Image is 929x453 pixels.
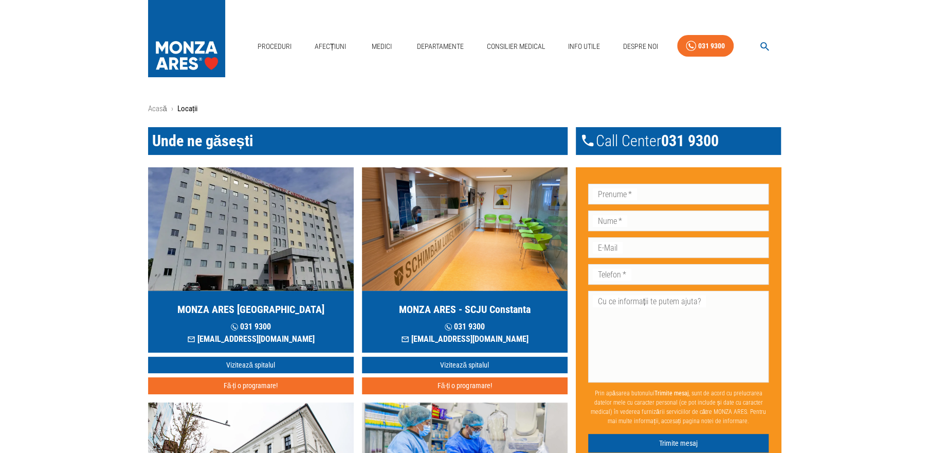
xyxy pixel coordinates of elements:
button: Fă-ți o programare! [362,377,568,394]
a: Despre Noi [619,36,662,57]
a: 031 9300 [677,35,734,57]
h5: MONZA ARES - SCJU Constanta [399,302,531,317]
nav: breadcrumb [148,103,781,115]
a: Info Utile [564,36,604,57]
p: Locații [177,103,197,115]
a: Departamente [413,36,468,57]
a: MONZA ARES [GEOGRAPHIC_DATA] 031 9300[EMAIL_ADDRESS][DOMAIN_NAME] [148,167,354,353]
button: Trimite mesaj [588,434,769,453]
a: Acasă [148,104,167,113]
a: Medici [365,36,398,57]
span: 031 9300 [661,131,718,151]
img: MONZA ARES Constanta [362,167,568,291]
a: Vizitează spitalul [362,357,568,374]
div: 031 9300 [698,40,725,53]
p: [EMAIL_ADDRESS][DOMAIN_NAME] [401,333,529,345]
div: Call Center [576,127,781,155]
button: Fă-ți o programare! [148,377,354,394]
a: MONZA ARES - SCJU Constanta 031 9300[EMAIL_ADDRESS][DOMAIN_NAME] [362,167,568,353]
a: Vizitează spitalul [148,357,354,374]
p: 031 9300 [401,321,529,333]
span: Unde ne găsești [152,132,253,150]
a: Consilier Medical [482,36,549,57]
a: Proceduri [253,36,296,57]
p: Prin apăsarea butonului , sunt de acord cu prelucrarea datelor mele cu caracter personal (ce pot ... [588,385,769,430]
h5: MONZA ARES [GEOGRAPHIC_DATA] [177,302,324,317]
p: 031 9300 [187,321,315,333]
li: › [171,103,173,115]
p: [EMAIL_ADDRESS][DOMAIN_NAME] [187,333,315,345]
a: Afecțiuni [311,36,351,57]
img: MONZA ARES Bucuresti [148,167,354,291]
b: Trimite mesaj [654,390,688,397]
